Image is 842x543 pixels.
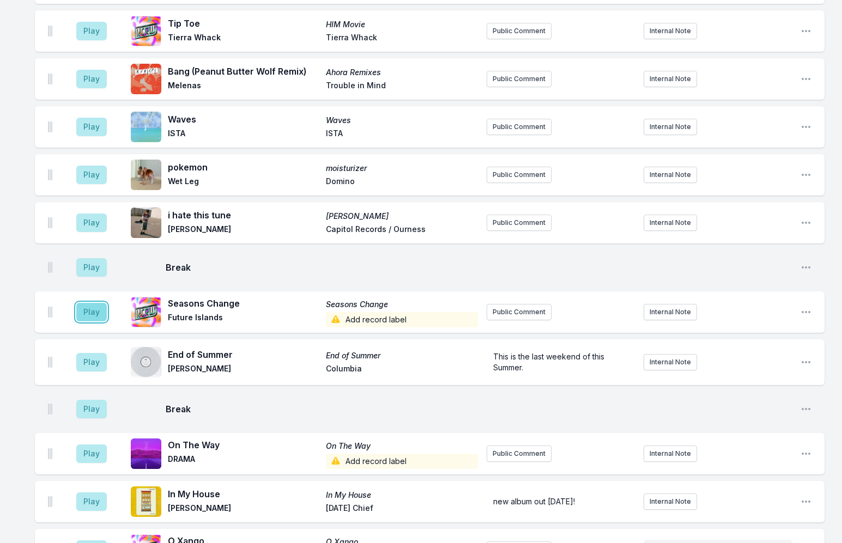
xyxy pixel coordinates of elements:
[76,303,107,321] button: Play
[48,74,52,84] img: Drag Handle
[48,121,52,132] img: Drag Handle
[326,441,477,452] span: On The Way
[493,352,607,372] span: This is the last weekend of this Summer.
[168,113,319,126] span: Waves
[487,215,552,231] button: Public Comment
[644,23,697,39] button: Internal Note
[487,71,552,87] button: Public Comment
[168,438,319,452] span: On The Way
[76,118,107,136] button: Play
[168,65,319,78] span: Bang (Peanut Butter Wolf Remix)
[168,487,319,501] span: In My House
[168,128,319,141] span: ISTA
[166,261,792,274] span: Break
[326,490,477,501] span: In My House
[644,354,697,370] button: Internal Note
[801,404,811,414] button: Open playlist item options
[48,448,52,459] img: Drag Handle
[326,299,477,310] span: Seasons Change
[493,497,575,506] span: new album out [DATE]!
[644,493,697,510] button: Internal Note
[801,496,811,507] button: Open playlist item options
[168,297,319,310] span: Seasons Change
[801,74,811,84] button: Open playlist item options
[131,438,161,469] img: On The Way
[326,224,477,237] span: Capitol Records / Ourness
[76,166,107,184] button: Play
[801,448,811,459] button: Open playlist item options
[801,121,811,132] button: Open playlist item options
[131,112,161,142] img: Waves
[487,167,552,183] button: Public Comment
[326,211,477,222] span: [PERSON_NAME]
[644,167,697,183] button: Internal Note
[326,80,477,93] span: Trouble in Mind
[801,169,811,180] button: Open playlist item options
[644,119,697,135] button: Internal Note
[76,22,107,40] button: Play
[166,402,792,416] span: Break
[131,64,161,94] img: Ahora Remixes
[48,307,52,318] img: Drag Handle
[487,23,552,39] button: Public Comment
[48,26,52,36] img: Drag Handle
[48,169,52,180] img: Drag Handle
[644,71,697,87] button: Internal Note
[48,262,52,273] img: Drag Handle
[168,32,319,45] span: Tierra Whack
[168,176,319,189] span: Wet Leg
[76,213,107,232] button: Play
[326,176,477,189] span: Domino
[131,297,161,327] img: Seasons Change
[48,404,52,414] img: Drag Handle
[326,163,477,174] span: moisturizer
[131,347,161,377] img: End of Summer
[644,215,697,231] button: Internal Note
[326,67,477,78] span: Ahora Remixes
[48,357,52,368] img: Drag Handle
[168,80,319,93] span: Melenas
[801,307,811,318] button: Open playlist item options
[131,208,161,238] img: hickey
[644,446,697,462] button: Internal Note
[76,400,107,418] button: Play
[801,357,811,368] button: Open playlist item options
[326,115,477,126] span: Waves
[487,119,552,135] button: Public Comment
[326,350,477,361] span: End of Summer
[168,454,319,469] span: DRAMA
[326,503,477,516] span: [DATE] Chief
[168,363,319,376] span: [PERSON_NAME]
[326,19,477,30] span: HIM Movie
[76,353,107,371] button: Play
[487,304,552,320] button: Public Comment
[326,363,477,376] span: Columbia
[168,224,319,237] span: [PERSON_NAME]
[76,258,107,277] button: Play
[76,492,107,511] button: Play
[48,217,52,228] img: Drag Handle
[801,262,811,273] button: Open playlist item options
[801,217,811,228] button: Open playlist item options
[168,209,319,222] span: i hate this tune
[131,16,161,46] img: HIM Movie
[644,304,697,320] button: Internal Note
[326,454,477,469] span: Add record label
[168,503,319,516] span: [PERSON_NAME]
[487,446,552,462] button: Public Comment
[48,496,52,507] img: Drag Handle
[168,161,319,174] span: pokemon
[326,128,477,141] span: ISTA
[168,312,319,327] span: Future Islands
[131,486,161,517] img: In My House
[168,17,319,30] span: Tip Toe
[76,444,107,463] button: Play
[168,348,319,361] span: End of Summer
[801,26,811,36] button: Open playlist item options
[131,160,161,190] img: moisturizer
[326,312,477,327] span: Add record label
[76,70,107,88] button: Play
[326,32,477,45] span: Tierra Whack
